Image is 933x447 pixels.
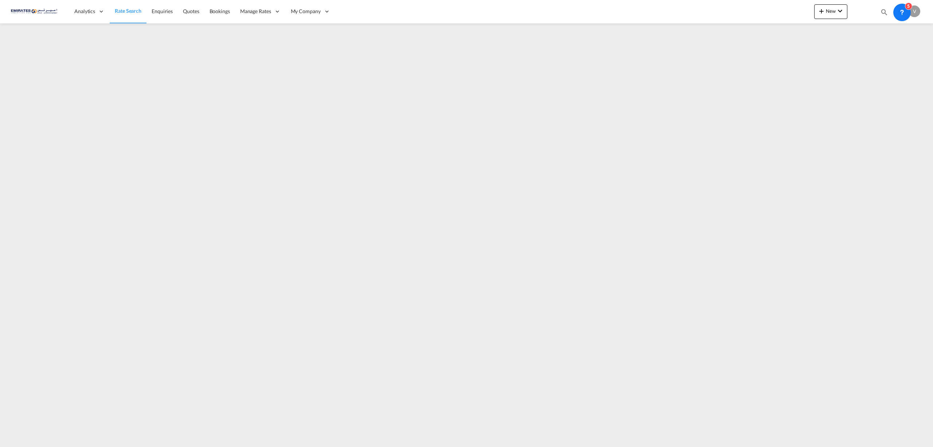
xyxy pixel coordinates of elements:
span: Quotes [183,8,199,14]
span: My Company [291,8,321,15]
span: New [817,8,844,14]
div: V [909,5,920,17]
span: Manage Rates [240,8,271,15]
button: icon-plus 400-fgNewicon-chevron-down [814,4,847,19]
img: c67187802a5a11ec94275b5db69a26e6.png [11,3,60,20]
span: Rate Search [115,8,141,14]
md-icon: icon-plus 400-fg [817,7,826,15]
span: Bookings [210,8,230,14]
md-icon: icon-magnify [880,8,888,16]
div: Help [893,5,909,18]
span: Enquiries [152,8,173,14]
span: Help [893,5,905,18]
md-icon: icon-chevron-down [836,7,844,15]
div: icon-magnify [880,8,888,19]
span: Analytics [74,8,95,15]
